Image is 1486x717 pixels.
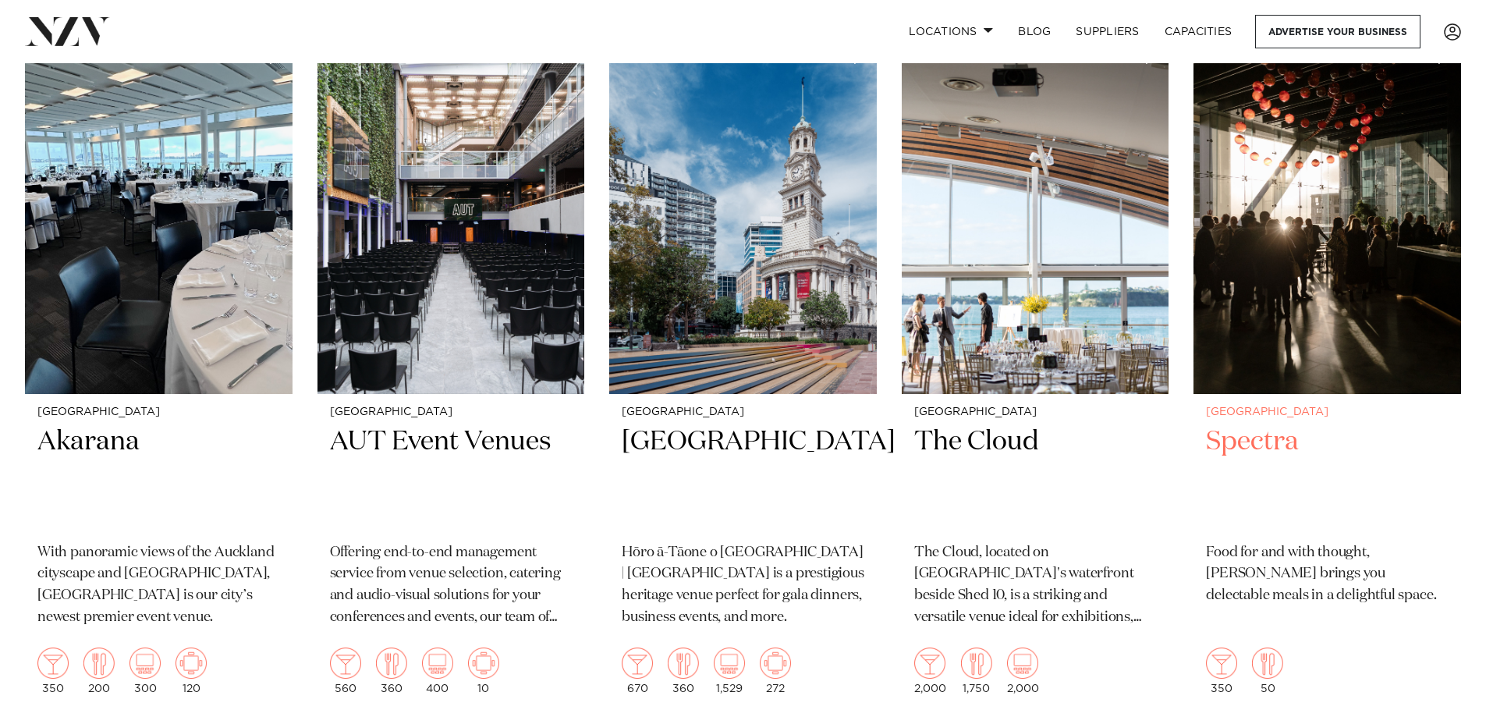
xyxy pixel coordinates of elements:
[961,648,992,679] img: dining.png
[902,35,1169,707] a: [GEOGRAPHIC_DATA] The Cloud The Cloud, located on [GEOGRAPHIC_DATA]'s waterfront beside Shed 10, ...
[317,35,585,707] a: [GEOGRAPHIC_DATA] AUT Event Venues Offering end-to-end management service from venue selection, c...
[1007,648,1038,679] img: theatre.png
[1206,406,1449,418] small: [GEOGRAPHIC_DATA]
[668,648,699,679] img: dining.png
[914,406,1157,418] small: [GEOGRAPHIC_DATA]
[422,648,453,679] img: theatre.png
[376,648,407,679] img: dining.png
[760,648,791,679] img: meeting.png
[609,35,877,707] a: [GEOGRAPHIC_DATA] [GEOGRAPHIC_DATA] Hōro ā-Tāone o [GEOGRAPHIC_DATA] | [GEOGRAPHIC_DATA] is a pre...
[1152,15,1245,48] a: Capacities
[914,648,945,679] img: cocktail.png
[622,424,864,530] h2: [GEOGRAPHIC_DATA]
[1206,424,1449,530] h2: Spectra
[330,406,573,418] small: [GEOGRAPHIC_DATA]
[961,648,992,694] div: 1,750
[330,424,573,530] h2: AUT Event Venues
[1252,648,1283,694] div: 50
[37,406,280,418] small: [GEOGRAPHIC_DATA]
[25,17,110,45] img: nzv-logo.png
[37,648,69,694] div: 350
[422,648,453,694] div: 400
[622,648,653,694] div: 670
[176,648,207,679] img: meeting.png
[914,648,946,694] div: 2,000
[622,648,653,679] img: cocktail.png
[176,648,207,694] div: 120
[1206,542,1449,608] p: Food for and with thought, [PERSON_NAME] brings you delectable meals in a delightful space.
[83,648,115,679] img: dining.png
[1206,648,1237,679] img: cocktail.png
[622,406,864,418] small: [GEOGRAPHIC_DATA]
[1252,648,1283,679] img: dining.png
[914,424,1157,530] h2: The Cloud
[330,542,573,630] p: Offering end-to-end management service from venue selection, catering and audio-visual solutions ...
[914,542,1157,630] p: The Cloud, located on [GEOGRAPHIC_DATA]'s waterfront beside Shed 10, is a striking and versatile ...
[330,648,361,679] img: cocktail.png
[1007,648,1039,694] div: 2,000
[330,648,361,694] div: 560
[129,648,161,694] div: 300
[25,35,293,707] a: [GEOGRAPHIC_DATA] Akarana With panoramic views of the Auckland cityscape and [GEOGRAPHIC_DATA], [...
[37,648,69,679] img: cocktail.png
[1255,15,1420,48] a: Advertise your business
[1206,648,1237,694] div: 350
[1005,15,1063,48] a: BLOG
[760,648,791,694] div: 272
[714,648,745,679] img: theatre.png
[1063,15,1151,48] a: SUPPLIERS
[668,648,699,694] div: 360
[468,648,499,694] div: 10
[622,542,864,630] p: Hōro ā-Tāone o [GEOGRAPHIC_DATA] | [GEOGRAPHIC_DATA] is a prestigious heritage venue perfect for ...
[1193,35,1461,707] a: [GEOGRAPHIC_DATA] Spectra Food for and with thought, [PERSON_NAME] brings you delectable meals in...
[83,648,115,694] div: 200
[714,648,745,694] div: 1,529
[468,648,499,679] img: meeting.png
[37,424,280,530] h2: Akarana
[37,542,280,630] p: With panoramic views of the Auckland cityscape and [GEOGRAPHIC_DATA], [GEOGRAPHIC_DATA] is our ci...
[896,15,1005,48] a: Locations
[376,648,407,694] div: 360
[129,648,161,679] img: theatre.png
